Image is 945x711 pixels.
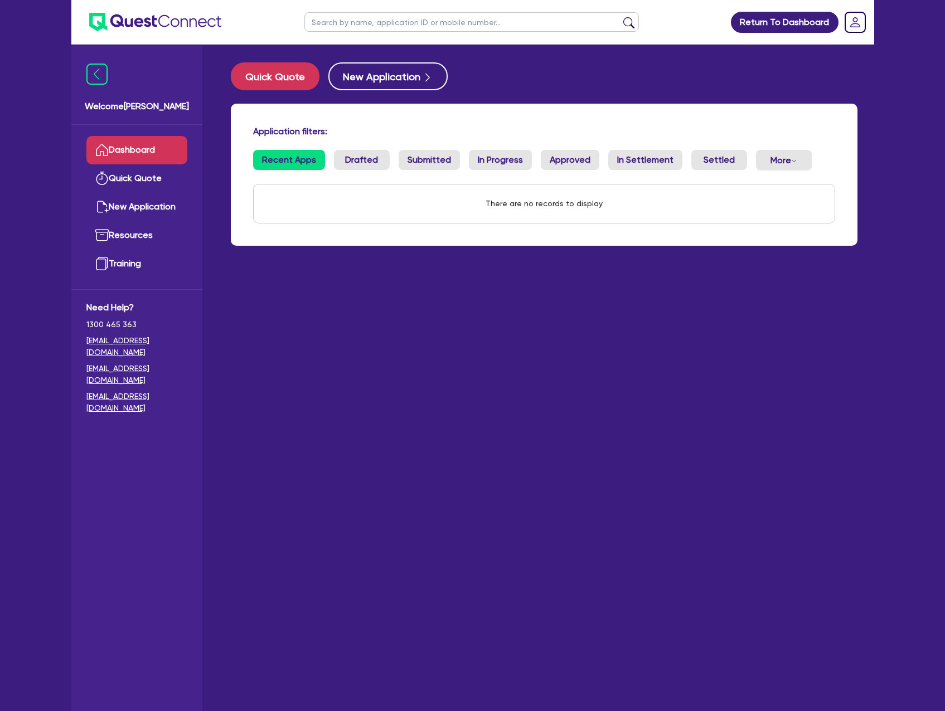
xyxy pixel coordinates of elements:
[86,221,187,250] a: Resources
[95,172,109,185] img: quick-quote
[86,301,187,314] span: Need Help?
[691,150,747,170] a: Settled
[86,335,187,358] a: [EMAIL_ADDRESS][DOMAIN_NAME]
[334,150,390,170] a: Drafted
[89,13,221,31] img: quest-connect-logo-blue
[86,363,187,386] a: [EMAIL_ADDRESS][DOMAIN_NAME]
[85,100,189,113] span: Welcome [PERSON_NAME]
[86,136,187,164] a: Dashboard
[95,200,109,213] img: new-application
[86,391,187,414] a: [EMAIL_ADDRESS][DOMAIN_NAME]
[86,193,187,221] a: New Application
[253,150,325,170] a: Recent Apps
[95,228,109,242] img: resources
[86,319,187,330] span: 1300 465 363
[472,184,616,223] div: There are no records to display
[253,126,835,137] h4: Application filters:
[469,150,532,170] a: In Progress
[304,12,639,32] input: Search by name, application ID or mobile number...
[608,150,682,170] a: In Settlement
[231,62,319,90] button: Quick Quote
[399,150,460,170] a: Submitted
[756,150,812,171] button: Dropdown toggle
[541,150,599,170] a: Approved
[841,8,870,37] a: Dropdown toggle
[86,64,108,85] img: icon-menu-close
[86,164,187,193] a: Quick Quote
[328,62,448,90] button: New Application
[86,250,187,278] a: Training
[231,62,328,90] a: Quick Quote
[95,257,109,270] img: training
[731,12,839,33] a: Return To Dashboard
